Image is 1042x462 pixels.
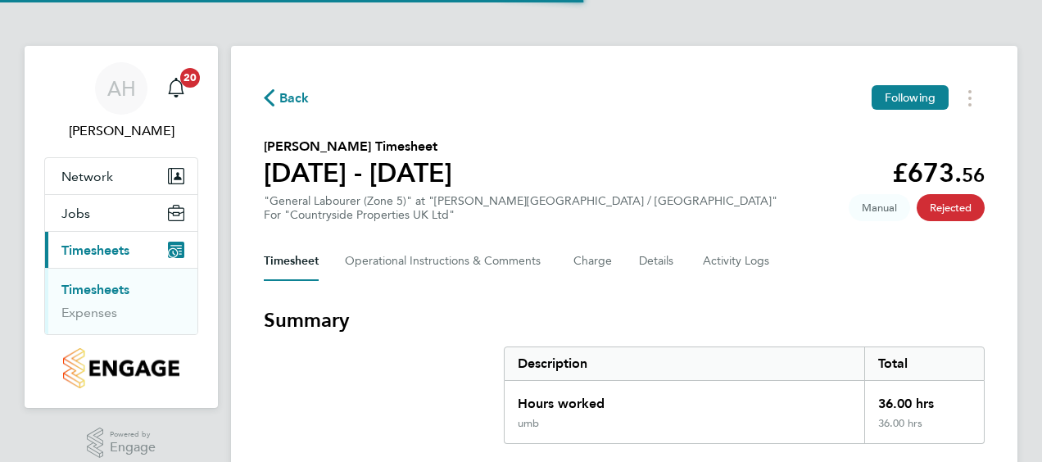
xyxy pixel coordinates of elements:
[955,85,985,111] button: Timesheets Menu
[505,381,864,417] div: Hours worked
[345,242,547,281] button: Operational Instructions & Comments
[504,346,985,444] div: Summary
[44,62,198,141] a: AH[PERSON_NAME]
[45,232,197,268] button: Timesheets
[864,347,984,380] div: Total
[864,381,984,417] div: 36.00 hrs
[44,348,198,388] a: Go to home page
[61,169,113,184] span: Network
[279,88,310,108] span: Back
[110,441,156,455] span: Engage
[962,163,985,187] span: 56
[264,242,319,281] button: Timesheet
[518,417,539,430] div: umb
[864,417,984,443] div: 36.00 hrs
[110,428,156,442] span: Powered by
[573,242,613,281] button: Charge
[44,121,198,141] span: Albert Hassall
[264,208,777,222] div: For "Countryside Properties UK Ltd"
[45,195,197,231] button: Jobs
[87,428,156,459] a: Powered byEngage
[849,194,910,221] span: This timesheet was manually created.
[107,78,136,99] span: AH
[885,90,936,105] span: Following
[61,282,129,297] a: Timesheets
[892,157,985,188] app-decimal: £673.
[264,156,452,189] h1: [DATE] - [DATE]
[63,348,179,388] img: countryside-properties-logo-retina.png
[25,46,218,408] nav: Main navigation
[264,194,777,222] div: "General Labourer (Zone 5)" at "[PERSON_NAME][GEOGRAPHIC_DATA] / [GEOGRAPHIC_DATA]"
[61,206,90,221] span: Jobs
[160,62,193,115] a: 20
[264,307,985,333] h3: Summary
[45,268,197,334] div: Timesheets
[61,305,117,320] a: Expenses
[703,242,772,281] button: Activity Logs
[180,68,200,88] span: 20
[872,85,949,110] button: Following
[505,347,864,380] div: Description
[917,194,985,221] span: This timesheet has been rejected.
[45,158,197,194] button: Network
[61,242,129,258] span: Timesheets
[264,88,310,108] button: Back
[264,137,452,156] h2: [PERSON_NAME] Timesheet
[639,242,677,281] button: Details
